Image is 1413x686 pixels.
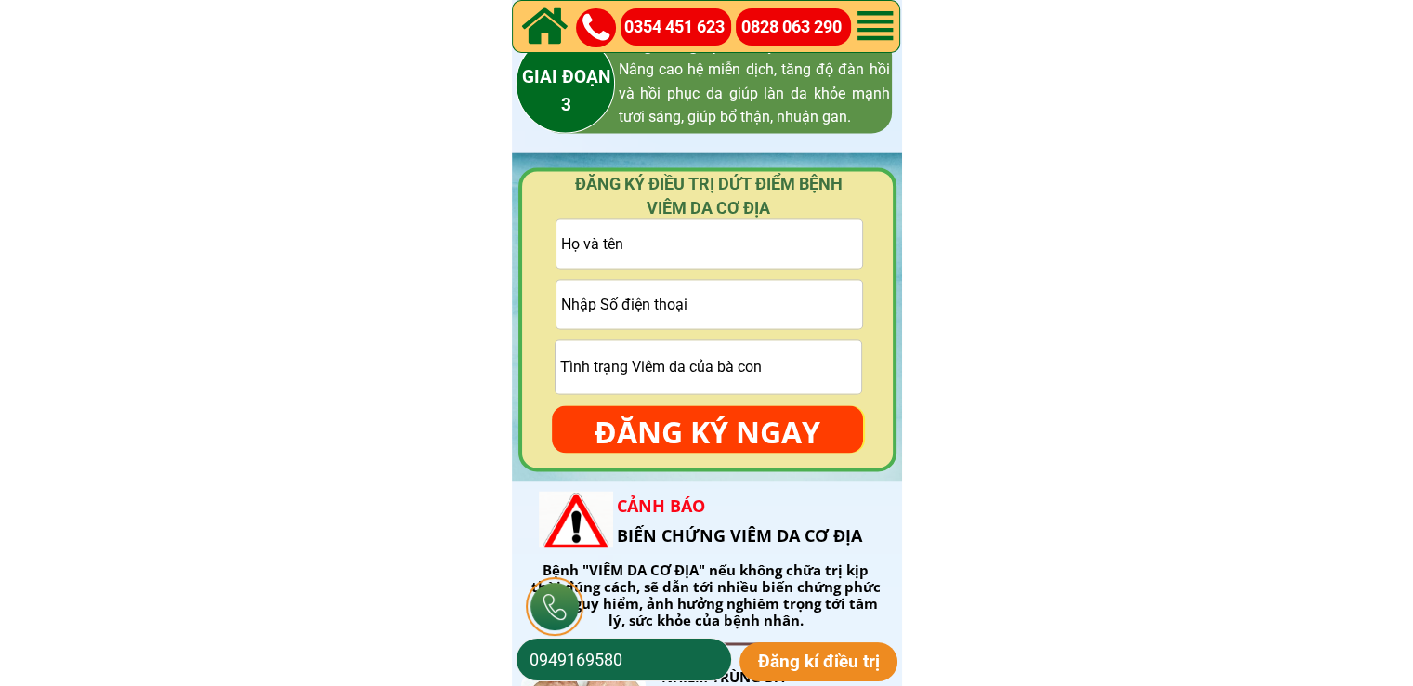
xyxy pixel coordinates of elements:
[624,14,734,41] a: 0354 451 623
[617,491,893,551] h2: BIẾN CHỨNG VIÊM DA CƠ ĐỊA
[556,280,862,328] input: Vui lòng nhập ĐÚNG SỐ ĐIỆN THOẠI
[474,63,660,120] h3: GIAI ĐOẠN 3
[528,561,884,628] div: Bệnh "VIÊM DA CƠ ĐỊA" nếu không chữa trị kịp thời đúng cách, sẽ dẫn tới nhiều biến chứng phức tạp...
[617,495,705,517] span: CẢNH BÁO
[741,14,852,41] a: 0828 063 290
[619,34,890,129] h3: Tăng cường hệ miễn dịch
[739,642,898,681] p: Đăng kí điều trị
[525,639,723,680] input: Số điện thoại
[552,405,863,459] p: ĐĂNG KÝ NGAY
[556,340,861,393] input: Tình trạng Viêm da của bà con
[548,172,870,218] h4: ĐĂNG KÝ ĐIỀU TRỊ DỨT ĐIỂM BỆNH VIÊM DA CƠ ĐỊA
[619,60,890,125] span: Nâng cao hệ miễn dịch, tăng độ đàn hồi và hồi phục da giúp làn da khỏe mạnh tươi sáng, giúp bổ th...
[556,219,862,268] input: Họ và tên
